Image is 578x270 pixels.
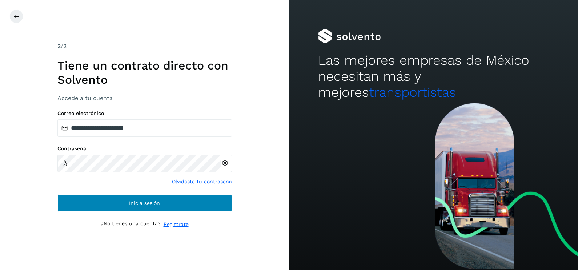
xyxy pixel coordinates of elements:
h1: Tiene un contrato directo con Solvento [57,59,232,87]
a: Olvidaste tu contraseña [172,178,232,186]
span: Inicia sesión [129,200,160,206]
h2: Las mejores empresas de México necesitan más y mejores [318,52,549,101]
p: ¿No tienes una cuenta? [101,221,161,228]
button: Inicia sesión [57,194,232,212]
a: Regístrate [164,221,189,228]
h3: Accede a tu cuenta [57,95,232,102]
span: 2 [57,43,61,49]
span: transportistas [369,84,456,100]
label: Contraseña [57,146,232,152]
div: /2 [57,42,232,51]
label: Correo electrónico [57,110,232,116]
